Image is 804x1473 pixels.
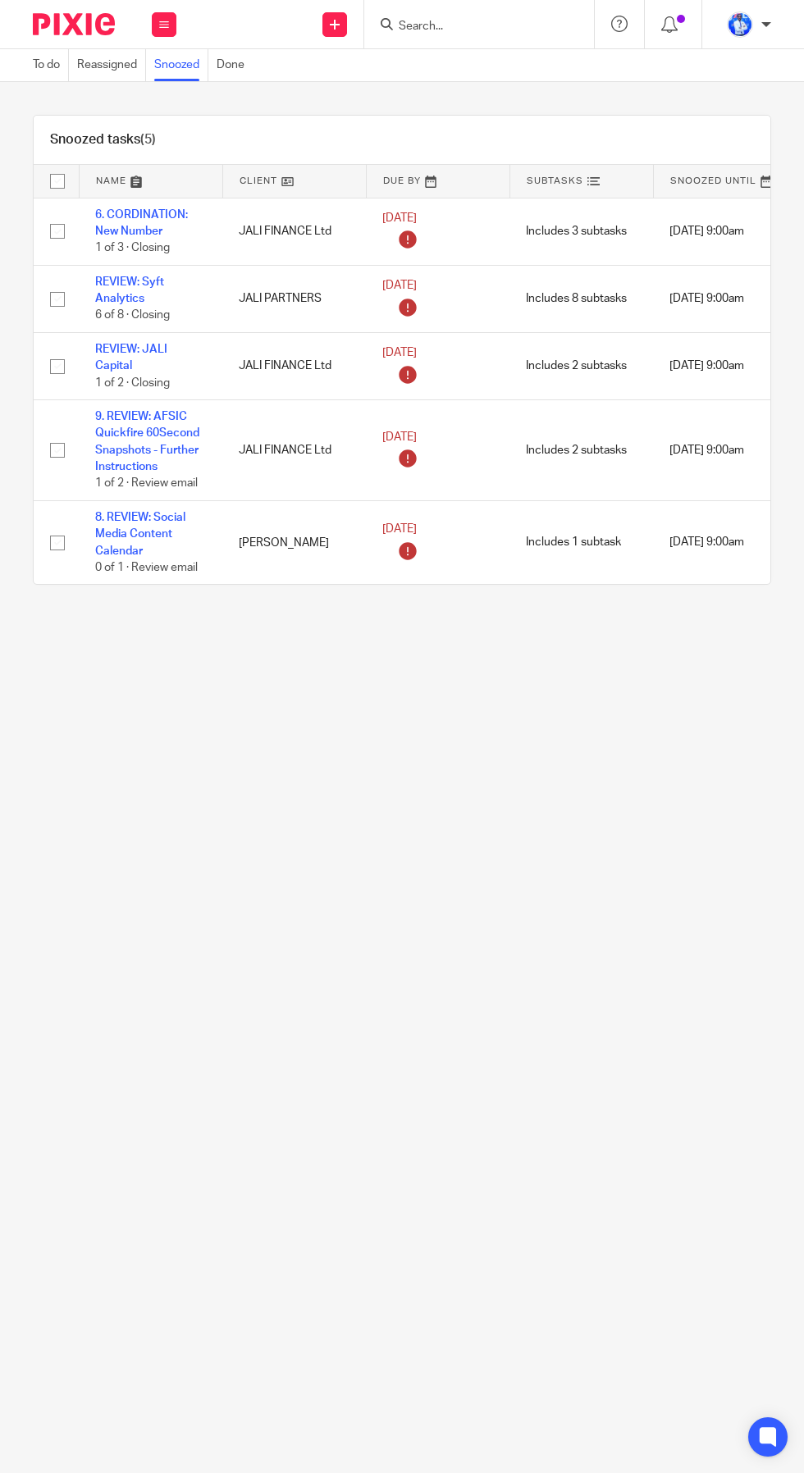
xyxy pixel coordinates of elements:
[95,478,198,490] span: 1 of 2 · Review email
[526,293,627,304] span: Includes 8 subtasks
[95,411,199,472] a: 9. REVIEW: AFSIC Quickfire 60Second Snapshots - Further Instructions
[669,226,744,237] span: [DATE] 9:00am
[95,512,185,557] a: 8. REVIEW: Social Media Content Calendar
[95,377,170,389] span: 1 of 2 · Closing
[526,226,627,237] span: Includes 3 subtasks
[222,198,366,265] td: JALI FINANCE Ltd
[33,13,115,35] img: Pixie
[526,445,627,456] span: Includes 2 subtasks
[526,360,627,372] span: Includes 2 subtasks
[95,310,170,322] span: 6 of 8 · Closing
[222,332,366,399] td: JALI FINANCE Ltd
[140,133,156,146] span: (5)
[382,347,417,358] span: [DATE]
[50,131,156,148] h1: Snoozed tasks
[669,445,744,456] span: [DATE] 9:00am
[33,49,69,81] a: To do
[95,562,198,573] span: 0 of 1 · Review email
[669,360,744,372] span: [DATE] 9:00am
[222,265,366,332] td: JALI PARTNERS
[669,293,744,304] span: [DATE] 9:00am
[95,242,170,253] span: 1 of 3 · Closing
[527,176,583,185] span: Subtasks
[95,344,167,372] a: REVIEW: JALI Capital
[222,400,366,501] td: JALI FINANCE Ltd
[727,11,753,38] img: WhatsApp%20Image%202022-01-17%20at%2010.26.43%20PM.jpeg
[95,276,164,304] a: REVIEW: Syft Analytics
[77,49,146,81] a: Reassigned
[154,49,208,81] a: Snoozed
[382,212,417,224] span: [DATE]
[382,524,417,536] span: [DATE]
[669,537,744,549] span: [DATE] 9:00am
[217,49,253,81] a: Done
[397,20,545,34] input: Search
[382,431,417,443] span: [DATE]
[382,280,417,291] span: [DATE]
[95,209,188,237] a: 6. CORDINATION: New Number
[526,537,621,549] span: Includes 1 subtask
[222,500,366,584] td: [PERSON_NAME]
